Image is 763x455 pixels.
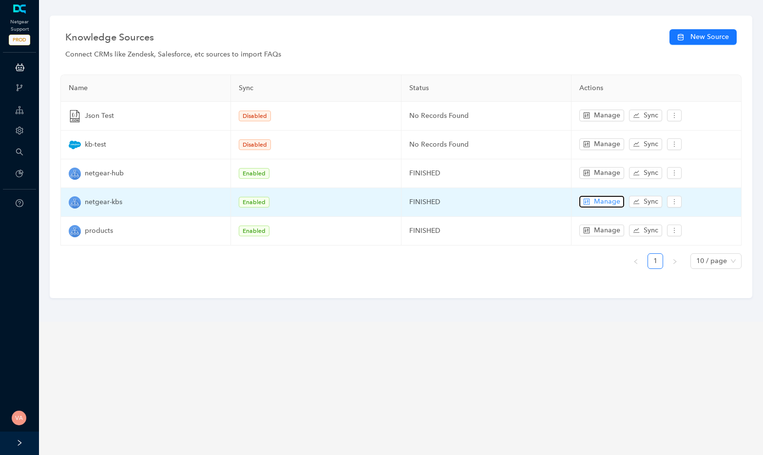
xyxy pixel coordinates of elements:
[644,196,658,207] span: Sync
[69,196,81,209] img: crm-icon
[594,196,620,207] span: Manage
[239,139,271,150] span: Disabled
[648,253,663,269] li: 1
[633,227,640,234] span: stock
[671,170,678,176] span: more
[690,253,742,269] div: Page Size
[629,196,662,208] button: stockSync
[69,110,81,122] img: crm-icon
[667,110,682,121] button: more
[579,167,624,179] button: controlManage
[65,29,154,45] span: Knowledge Sources
[633,112,640,119] span: stock
[671,198,678,205] span: more
[572,75,742,102] th: Actions
[16,199,23,207] span: question-circle
[231,75,401,102] th: Sync
[633,259,639,265] span: left
[239,197,269,208] span: Enabled
[401,131,572,159] td: No Records Found
[628,253,644,269] button: left
[69,168,81,180] img: crm-icon
[633,170,640,176] span: stock
[401,188,572,217] td: FINISHED
[633,141,640,148] span: stock
[629,225,662,236] button: stockSync
[85,139,106,150] span: kb-test
[667,225,682,236] button: more
[583,227,590,234] span: control
[696,254,736,268] span: 10 / page
[583,141,590,148] span: control
[667,253,683,269] li: Next Page
[629,167,662,179] button: stockSync
[579,196,624,208] button: controlManage
[401,102,572,131] td: No Records Found
[671,227,678,234] span: more
[583,170,590,176] span: control
[16,170,23,177] span: pie-chart
[69,139,81,151] img: crm-icon
[633,198,640,205] span: stock
[85,168,124,179] span: netgear-hub
[16,127,23,134] span: setting
[401,217,572,246] td: FINISHED
[65,49,737,60] div: Connect CRMs like Zendesk, Salesforce, etc sources to import FAQs
[667,196,682,208] button: more
[583,112,590,119] span: control
[69,225,81,237] img: crm-icon
[16,84,23,92] span: branches
[648,254,663,268] a: 1
[644,139,658,150] span: Sync
[667,138,682,150] button: more
[690,32,729,42] span: New Source
[239,226,269,236] span: Enabled
[594,225,620,236] span: Manage
[579,138,624,150] button: controlManage
[16,148,23,156] span: search
[629,110,662,121] button: stockSync
[579,110,624,121] button: controlManage
[671,112,678,119] span: more
[628,253,644,269] li: Previous Page
[644,110,658,121] span: Sync
[594,110,620,121] span: Manage
[401,159,572,188] td: FINISHED
[85,111,114,121] span: Json Test
[579,225,624,236] button: controlManage
[85,197,122,208] span: netgear-kbs
[671,141,678,148] span: more
[239,168,269,179] span: Enabled
[85,226,113,236] span: products
[629,138,662,150] button: stockSync
[583,198,590,205] span: control
[669,29,737,45] button: New Source
[239,111,271,121] span: Disabled
[644,225,658,236] span: Sync
[667,167,682,179] button: more
[401,75,572,102] th: Status
[12,411,26,425] img: 5c5f7907468957e522fad195b8a1453a
[644,168,658,178] span: Sync
[672,259,678,265] span: right
[594,168,620,178] span: Manage
[594,139,620,150] span: Manage
[667,253,683,269] button: right
[9,35,30,45] span: PROD
[61,75,231,102] th: Name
